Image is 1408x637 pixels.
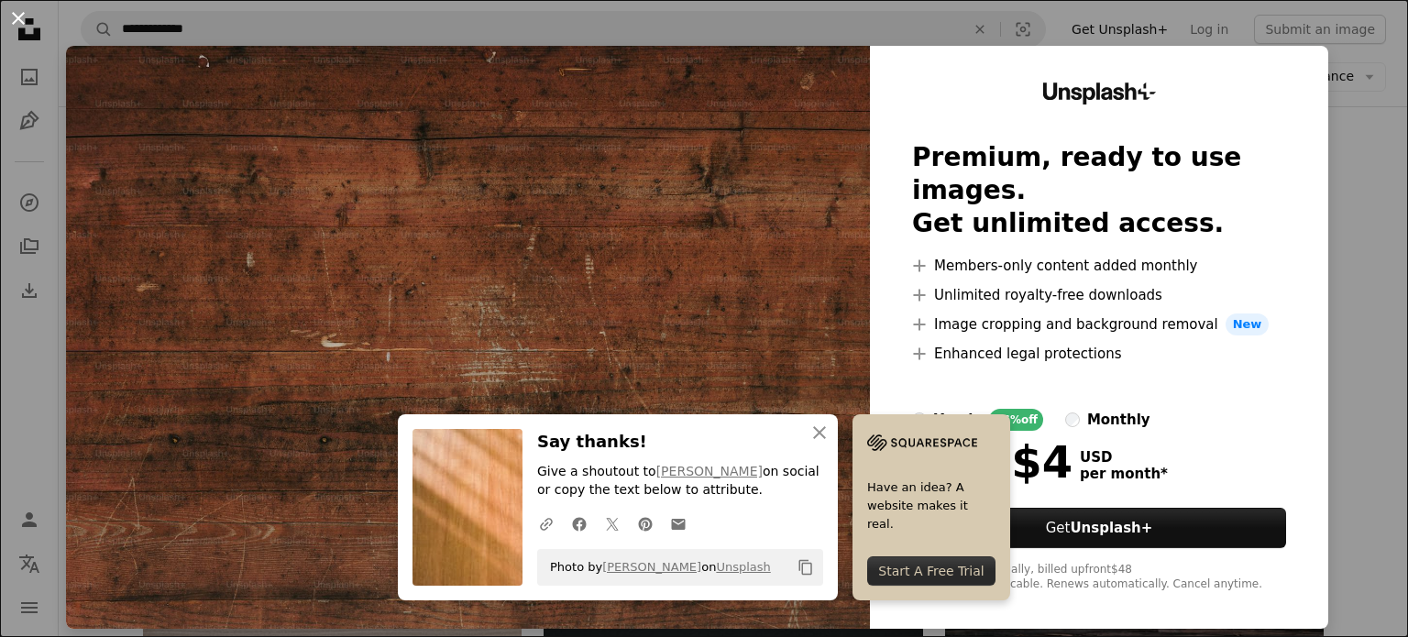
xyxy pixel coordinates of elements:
[790,552,821,583] button: Copy to clipboard
[716,560,770,574] a: Unsplash
[537,463,823,500] p: Give a shoutout to on social or copy the text below to attribute.
[912,412,927,427] input: yearly66%off
[1065,412,1080,427] input: monthly
[912,508,1286,548] button: GetUnsplash+
[1080,466,1168,482] span: per month *
[1070,520,1152,536] strong: Unsplash+
[541,553,771,582] span: Photo by on
[852,414,1010,600] a: Have an idea? A website makes it real.Start A Free Trial
[563,505,596,542] a: Share on Facebook
[912,563,1286,592] div: * When paid annually, billed upfront $48 Taxes where applicable. Renews automatically. Cancel any...
[656,464,763,478] a: [PERSON_NAME]
[912,343,1286,365] li: Enhanced legal protections
[912,141,1286,240] h2: Premium, ready to use images. Get unlimited access.
[1080,449,1168,466] span: USD
[537,429,823,456] h3: Say thanks!
[867,556,995,586] div: Start A Free Trial
[912,313,1286,335] li: Image cropping and background removal
[602,560,701,574] a: [PERSON_NAME]
[662,505,695,542] a: Share over email
[912,255,1286,277] li: Members-only content added monthly
[1226,313,1270,335] span: New
[1087,409,1150,431] div: monthly
[867,429,977,456] img: file-1705255347840-230a6ab5bca9image
[596,505,629,542] a: Share on Twitter
[867,478,995,533] span: Have an idea? A website makes it real.
[934,409,982,431] div: yearly
[989,409,1043,431] div: 66% off
[912,284,1286,306] li: Unlimited royalty-free downloads
[629,505,662,542] a: Share on Pinterest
